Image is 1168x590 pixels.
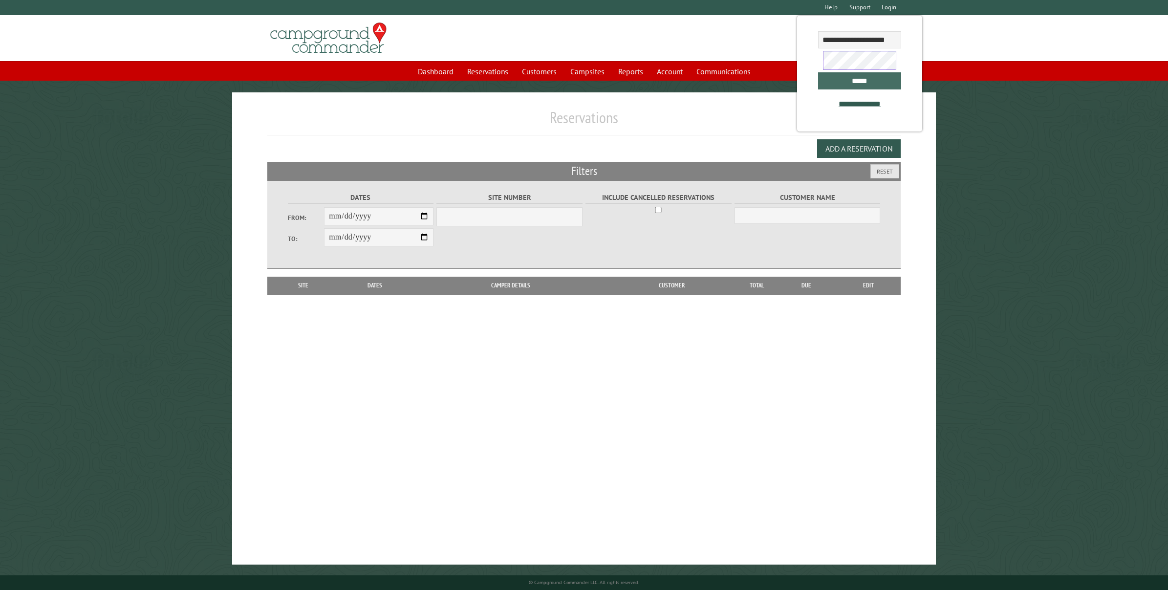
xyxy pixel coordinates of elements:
label: Customer Name [735,192,880,203]
img: Campground Commander [267,19,389,57]
a: Customers [516,62,562,81]
th: Camper Details [416,277,606,294]
a: Account [651,62,689,81]
label: From: [288,213,324,222]
button: Reset [870,164,899,178]
th: Customer [606,277,737,294]
th: Site [272,277,334,294]
label: Dates [288,192,433,203]
a: Campsites [564,62,610,81]
a: Reservations [461,62,514,81]
h2: Filters [267,162,901,180]
button: Add a Reservation [817,139,901,158]
th: Dates [334,277,416,294]
a: Communications [691,62,757,81]
th: Total [737,277,777,294]
a: Reports [612,62,649,81]
a: Dashboard [412,62,459,81]
label: To: [288,234,324,243]
th: Edit [837,277,901,294]
th: Due [777,277,837,294]
label: Site Number [436,192,582,203]
small: © Campground Commander LLC. All rights reserved. [529,579,639,586]
h1: Reservations [267,108,901,135]
label: Include Cancelled Reservations [585,192,731,203]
